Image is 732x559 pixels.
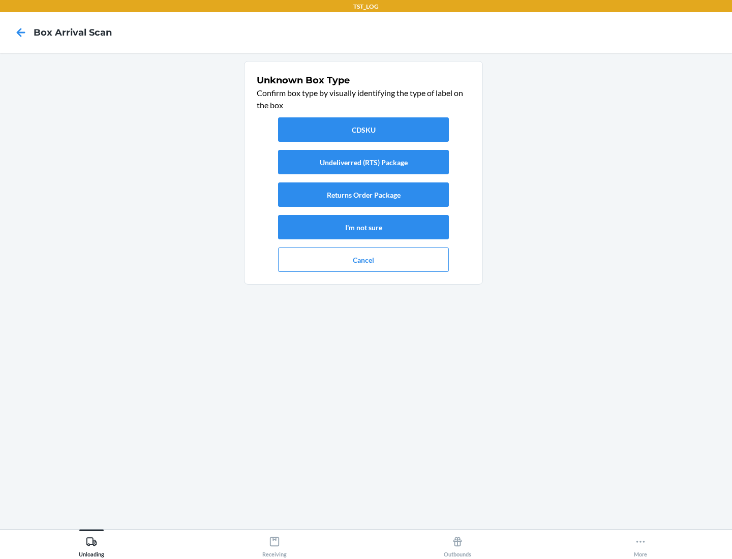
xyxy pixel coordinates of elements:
[444,532,471,557] div: Outbounds
[549,530,732,557] button: More
[34,26,112,39] h4: Box Arrival Scan
[278,215,449,239] button: I'm not sure
[353,2,379,11] p: TST_LOG
[257,87,470,111] p: Confirm box type by visually identifying the type of label on the box
[634,532,647,557] div: More
[183,530,366,557] button: Receiving
[257,74,470,87] h1: Unknown Box Type
[262,532,287,557] div: Receiving
[278,247,449,272] button: Cancel
[278,117,449,142] button: CDSKU
[366,530,549,557] button: Outbounds
[278,182,449,207] button: Returns Order Package
[79,532,104,557] div: Unloading
[278,150,449,174] button: Undeliverred (RTS) Package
